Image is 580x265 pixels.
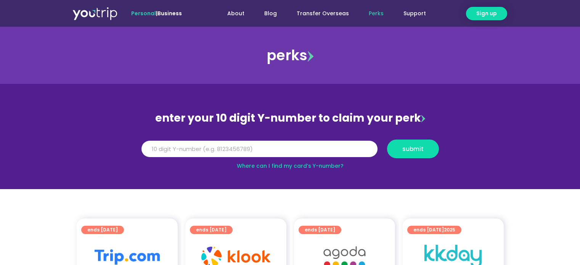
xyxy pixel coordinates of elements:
[196,226,227,234] span: ends [DATE]
[254,6,287,21] a: Blog
[131,10,182,17] span: |
[359,6,394,21] a: Perks
[299,226,341,234] a: ends [DATE]
[141,140,439,164] form: Y Number
[444,226,455,233] span: 2025
[141,141,378,157] input: 10 digit Y-number (e.g. 8123456789)
[387,140,439,158] button: submit
[190,226,233,234] a: ends [DATE]
[466,7,507,20] a: Sign up
[157,10,182,17] a: Business
[476,10,497,18] span: Sign up
[305,226,335,234] span: ends [DATE]
[81,226,124,234] a: ends [DATE]
[202,6,436,21] nav: Menu
[217,6,254,21] a: About
[138,108,443,128] div: enter your 10 digit Y-number to claim your perk
[402,146,424,152] span: submit
[394,6,436,21] a: Support
[413,226,455,234] span: ends [DATE]
[407,226,461,234] a: ends [DATE]2025
[131,10,156,17] span: Personal
[87,226,118,234] span: ends [DATE]
[287,6,359,21] a: Transfer Overseas
[237,162,344,170] a: Where can I find my card’s Y-number?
